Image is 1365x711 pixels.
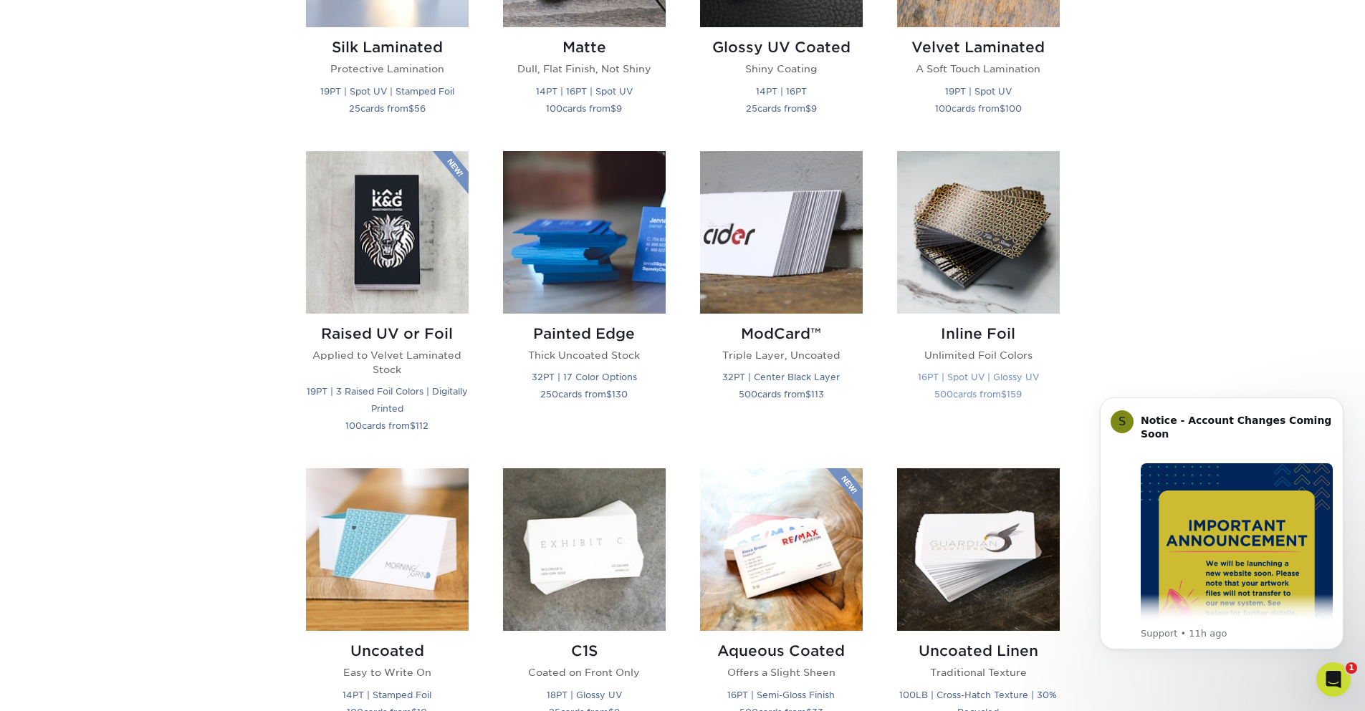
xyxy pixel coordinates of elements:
h2: Aqueous Coated [700,642,863,659]
iframe: Intercom notifications message [1078,376,1365,672]
span: 112 [416,420,428,431]
h2: Inline Foil [897,325,1060,342]
small: 18PT | Glossy UV [547,690,622,700]
small: 19PT | 3 Raised Foil Colors | Digitally Printed [307,386,468,414]
img: Inline Foil Business Cards [897,151,1060,314]
h2: Matte [503,39,666,56]
iframe: Google Customer Reviews [4,667,122,706]
small: 14PT | Stamped Foil [343,690,431,700]
small: 14PT | 16PT | Spot UV [536,86,633,97]
span: 100 [345,420,362,431]
span: $ [606,389,612,400]
img: Painted Edge Business Cards [503,151,666,314]
span: $ [610,103,616,114]
p: Shiny Coating [700,62,863,76]
iframe: Intercom live chat [1316,662,1351,697]
img: ModCard™ Business Cards [700,151,863,314]
p: Offers a Slight Sheen [700,665,863,679]
small: cards from [739,389,824,400]
span: 500 [934,389,953,400]
span: 25 [746,103,757,114]
img: New Product [827,468,863,511]
h2: ModCard™ [700,325,863,342]
span: $ [1000,103,1005,114]
p: Traditional Texture [897,665,1060,679]
h2: C1S [503,642,666,659]
p: Coated on Front Only [503,665,666,679]
h2: Uncoated Linen [897,642,1060,659]
small: cards from [349,103,426,114]
span: 9 [811,103,817,114]
img: C1S Business Cards [503,468,666,631]
small: 19PT | Spot UV [945,86,1012,97]
small: cards from [746,103,817,114]
small: cards from [934,389,1022,400]
span: 100 [1005,103,1022,114]
h2: Glossy UV Coated [700,39,863,56]
h2: Uncoated [306,642,469,659]
a: Raised UV or Foil Business Cards Raised UV or Foil Applied to Velvet Laminated Stock 19PT | 3 Rai... [306,151,469,452]
span: 100 [546,103,562,114]
span: $ [408,103,414,114]
h2: Raised UV or Foil [306,325,469,342]
img: Aqueous Coated Business Cards [700,468,863,631]
span: $ [805,103,811,114]
small: cards from [546,103,622,114]
small: 32PT | 17 Color Options [532,372,637,382]
span: 56 [414,103,426,114]
img: New Product [433,151,469,194]
a: ModCard™ Business Cards ModCard™ Triple Layer, Uncoated 32PT | Center Black Layer 500cards from$113 [700,151,863,452]
p: Applied to Velvet Laminated Stock [306,348,469,377]
small: 32PT | Center Black Layer [722,372,840,382]
span: 500 [739,389,757,400]
span: 100 [935,103,952,114]
small: 14PT | 16PT [756,86,807,97]
span: 250 [540,389,558,400]
p: Protective Lamination [306,62,469,76]
small: cards from [345,420,428,431]
h2: Velvet Laminated [897,39,1060,56]
span: 159 [1007,389,1022,400]
p: Unlimited Foil Colors [897,348,1060,362]
p: Triple Layer, Uncoated [700,348,863,362]
a: Inline Foil Business Cards Inline Foil Unlimited Foil Colors 16PT | Spot UV | Glossy UV 500cards ... [897,151,1060,452]
img: Uncoated Business Cards [306,468,469,631]
small: 16PT | Semi-Gloss Finish [727,690,835,700]
p: A Soft Touch Lamination [897,62,1060,76]
img: Raised UV or Foil Business Cards [306,151,469,314]
span: 9 [616,103,622,114]
p: Thick Uncoated Stock [503,348,666,362]
p: Easy to Write On [306,665,469,679]
span: 113 [811,389,824,400]
small: cards from [540,389,628,400]
p: Dull, Flat Finish, Not Shiny [503,62,666,76]
h2: Silk Laminated [306,39,469,56]
span: 25 [349,103,360,114]
img: Uncoated Linen Business Cards [897,468,1060,631]
small: 16PT | Spot UV | Glossy UV [918,372,1039,382]
small: cards from [935,103,1022,114]
small: 19PT | Spot UV | Stamped Foil [320,86,454,97]
span: 130 [612,389,628,400]
a: Painted Edge Business Cards Painted Edge Thick Uncoated Stock 32PT | 17 Color Options 250cards fr... [503,151,666,452]
span: 1 [1346,662,1357,674]
span: $ [410,420,416,431]
h2: Painted Edge [503,325,666,342]
span: $ [1001,389,1007,400]
span: $ [805,389,811,400]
